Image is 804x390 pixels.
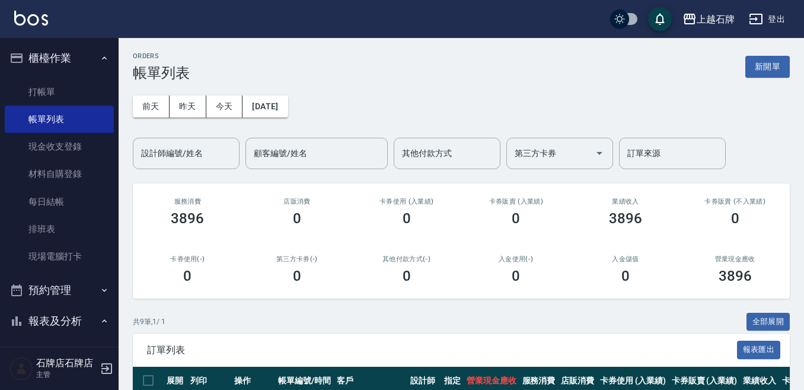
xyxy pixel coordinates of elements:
[171,210,204,227] h3: 3896
[5,215,114,243] a: 排班表
[183,268,192,284] h3: 0
[476,255,557,263] h2: 入金使用(-)
[737,344,781,355] a: 報表匯出
[694,255,776,263] h2: 營業現金應收
[5,188,114,215] a: 每日結帳
[744,8,790,30] button: 登出
[147,198,228,205] h3: 服務消費
[648,7,672,31] button: save
[745,61,790,72] a: 新開單
[36,369,97,380] p: 主管
[745,56,790,78] button: 新開單
[5,106,114,133] a: 帳單列表
[133,96,170,118] button: 前天
[5,243,114,270] a: 現場電腦打卡
[133,52,190,60] h2: ORDERS
[147,344,737,356] span: 訂單列表
[737,341,781,359] button: 報表匯出
[257,255,338,263] h2: 第三方卡券(-)
[512,268,520,284] h3: 0
[293,268,301,284] h3: 0
[5,133,114,160] a: 現金收支登錄
[5,78,114,106] a: 打帳單
[293,210,301,227] h3: 0
[133,316,165,327] p: 共 9 筆, 1 / 1
[609,210,642,227] h3: 3896
[590,144,609,163] button: Open
[746,313,790,331] button: 全部展開
[678,7,739,31] button: 上越石牌
[170,96,206,118] button: 昨天
[621,268,630,284] h3: 0
[5,306,114,337] button: 報表及分析
[585,198,666,205] h2: 業績收入
[257,198,338,205] h2: 店販消費
[133,65,190,81] h3: 帳單列表
[512,210,520,227] h3: 0
[243,96,288,118] button: [DATE]
[5,275,114,306] button: 預約管理
[476,198,557,205] h2: 卡券販賣 (入業績)
[403,210,411,227] h3: 0
[5,43,114,74] button: 櫃檯作業
[403,268,411,284] h3: 0
[366,255,447,263] h2: 其他付款方式(-)
[697,12,735,27] div: 上越石牌
[36,357,97,369] h5: 石牌店石牌店
[731,210,739,227] h3: 0
[9,357,33,381] img: Person
[719,268,752,284] h3: 3896
[5,160,114,188] a: 材料自購登錄
[5,341,114,368] a: 報表目錄
[585,255,666,263] h2: 入金儲值
[694,198,776,205] h2: 卡券販賣 (不入業績)
[206,96,243,118] button: 今天
[147,255,228,263] h2: 卡券使用(-)
[14,11,48,26] img: Logo
[366,198,447,205] h2: 卡券使用 (入業績)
